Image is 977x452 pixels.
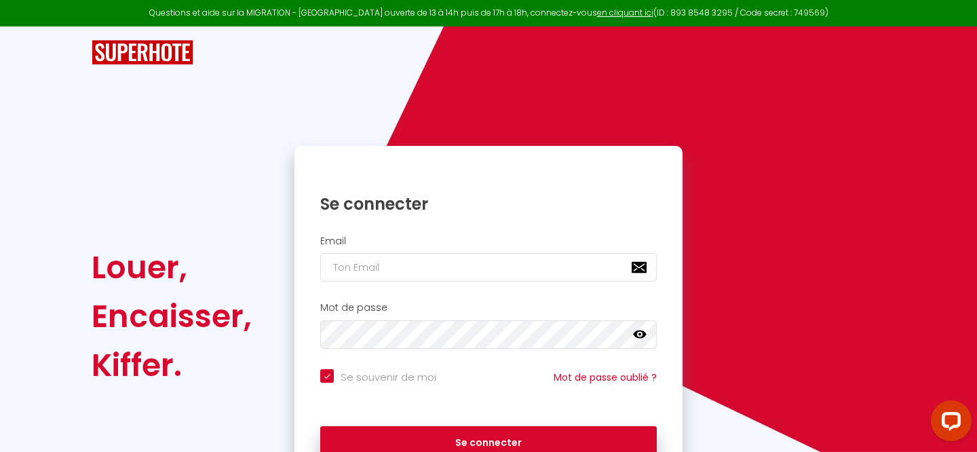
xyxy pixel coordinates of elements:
[92,292,252,341] div: Encaisser,
[92,243,252,292] div: Louer,
[92,341,252,390] div: Kiffer.
[554,371,657,384] a: Mot de passe oublié ?
[320,193,657,214] h1: Se connecter
[920,395,977,452] iframe: LiveChat chat widget
[320,253,657,282] input: Ton Email
[92,40,193,65] img: SuperHote logo
[320,236,657,247] h2: Email
[320,302,657,314] h2: Mot de passe
[597,7,653,18] a: en cliquant ici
